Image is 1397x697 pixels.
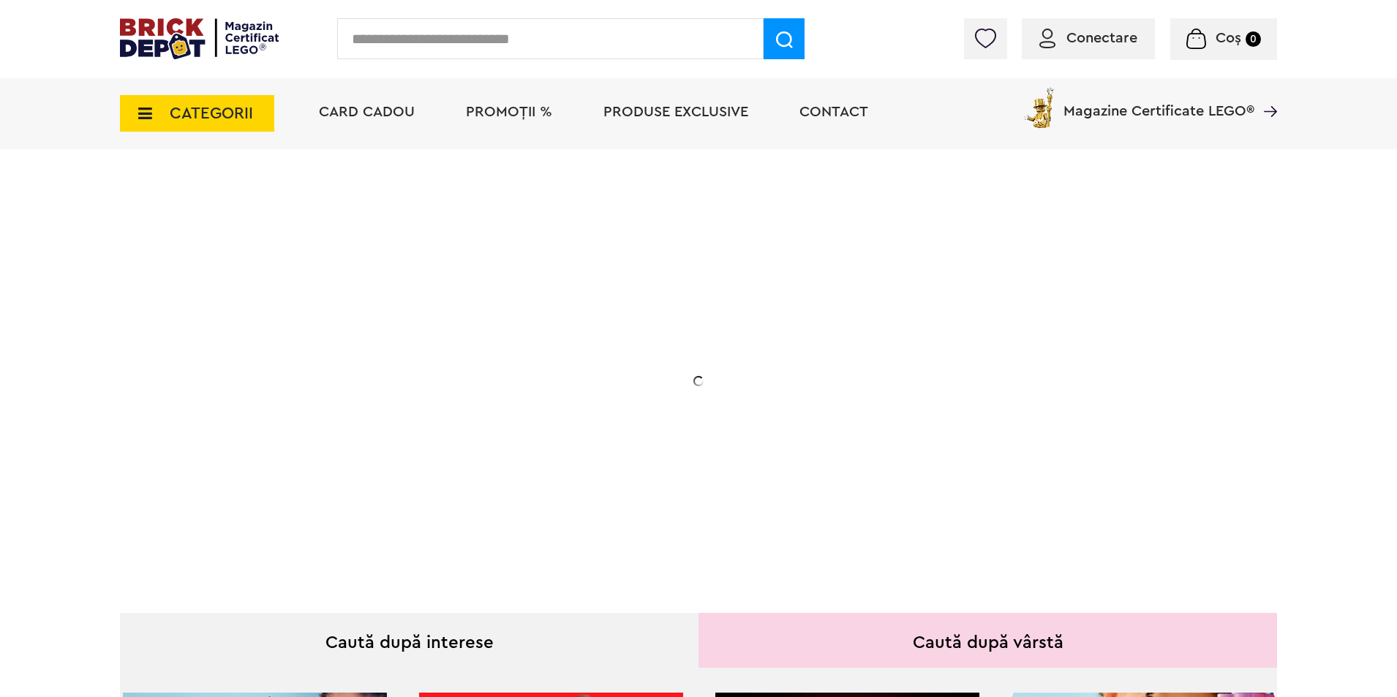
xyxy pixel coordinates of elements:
small: 0 [1246,31,1261,47]
a: Conectare [1039,31,1137,45]
a: Card Cadou [319,105,415,119]
span: Conectare [1066,31,1137,45]
div: Caută după vârstă [698,613,1277,668]
div: Caută după interese [120,613,698,668]
a: Produse exclusive [603,105,748,119]
a: PROMOȚII % [466,105,552,119]
div: Explorează [224,456,516,475]
span: Coș [1216,31,1241,45]
a: Contact [799,105,868,119]
a: Magazine Certificate LEGO® [1254,85,1277,99]
span: CATEGORII [170,105,253,121]
h2: La două seturi LEGO de adulți achiziționate din selecție! În perioada 12 - [DATE]! [224,362,516,423]
span: Magazine Certificate LEGO® [1063,85,1254,118]
h1: 20% Reducere! [224,295,516,347]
